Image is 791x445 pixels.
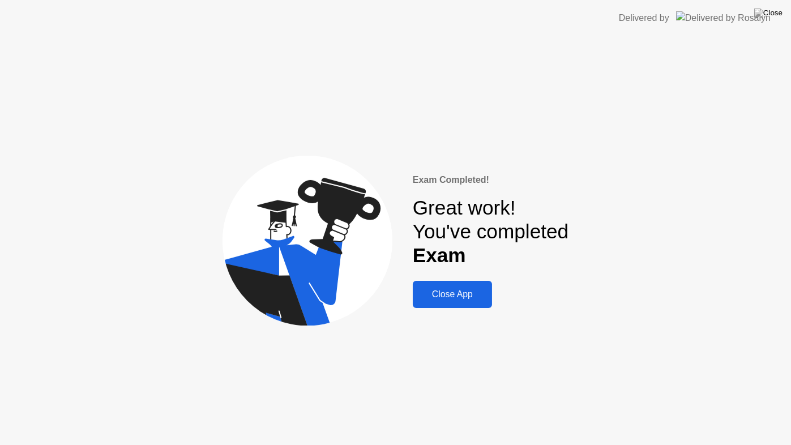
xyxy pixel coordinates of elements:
[619,11,669,25] div: Delivered by
[413,196,568,268] div: Great work! You've completed
[754,8,783,18] img: Close
[416,289,489,299] div: Close App
[413,281,492,308] button: Close App
[413,173,568,187] div: Exam Completed!
[676,11,771,24] img: Delivered by Rosalyn
[413,244,466,266] b: Exam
